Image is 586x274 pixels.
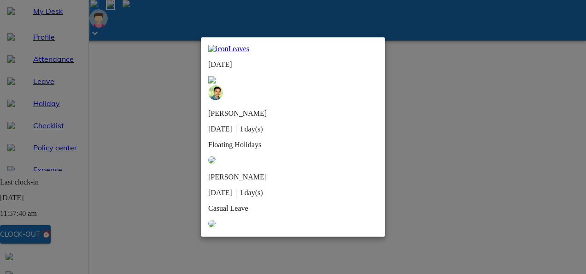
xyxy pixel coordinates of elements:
[229,45,249,53] span: Leaves
[245,189,263,197] span: day(s)
[208,109,310,118] p: Nithin Viswanathan
[208,76,216,83] img: close-x-outline-16px.eb9829bd.svg
[208,60,378,69] p: [DATE]
[208,189,232,197] span: [DATE]
[208,173,310,181] p: Jyothi Krishna
[240,189,244,197] span: 1
[245,125,263,133] span: day(s)
[208,220,216,227] img: defaultEmp.0e2b4d71.svg
[208,45,378,53] a: iconLeaves
[208,45,229,53] img: icon
[208,204,378,213] p: Casual Leave
[208,141,378,149] p: Floating Holidays
[240,125,244,133] span: 1
[208,125,232,133] span: [DATE]
[208,156,216,164] img: defaultEmp.0e2b4d71.svg
[208,85,223,100] img: cb6a95b1-3d08-41d5-9f48-2dae03bfabd0.jpg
